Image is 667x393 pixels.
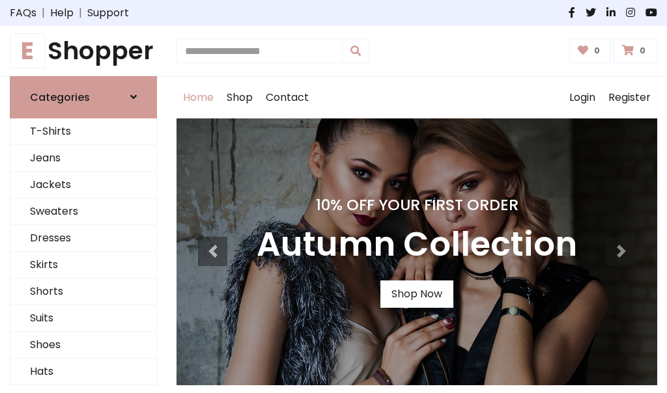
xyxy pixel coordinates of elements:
[10,76,157,118] a: Categories
[259,77,315,118] a: Contact
[10,36,157,66] a: EShopper
[10,5,36,21] a: FAQs
[636,45,649,57] span: 0
[10,278,156,305] a: Shorts
[602,77,657,118] a: Register
[10,33,45,68] span: E
[614,38,657,63] a: 0
[10,332,156,359] a: Shoes
[30,91,90,103] h6: Categories
[257,224,577,265] h3: Autumn Collection
[74,5,87,21] span: |
[10,36,157,66] h1: Shopper
[10,225,156,252] a: Dresses
[380,280,453,308] a: Shop Now
[87,5,129,21] a: Support
[50,5,74,21] a: Help
[10,198,156,225] a: Sweaters
[257,196,577,214] h4: 10% Off Your First Order
[10,305,156,332] a: Suits
[10,252,156,278] a: Skirts
[10,145,156,172] a: Jeans
[177,77,220,118] a: Home
[569,38,612,63] a: 0
[10,118,156,145] a: T-Shirts
[220,77,259,118] a: Shop
[591,45,603,57] span: 0
[36,5,50,21] span: |
[10,359,156,385] a: Hats
[563,77,602,118] a: Login
[10,172,156,198] a: Jackets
